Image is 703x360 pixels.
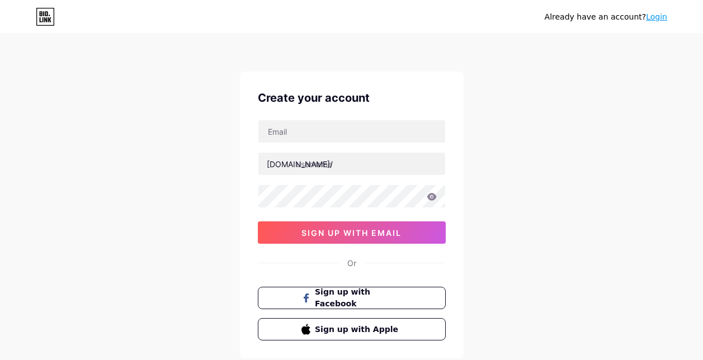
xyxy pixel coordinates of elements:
a: Login [646,12,667,21]
div: Or [347,257,356,269]
span: sign up with email [301,228,402,238]
input: Email [258,120,445,143]
button: Sign up with Apple [258,318,446,340]
button: Sign up with Facebook [258,287,446,309]
button: sign up with email [258,221,446,244]
input: username [258,153,445,175]
span: Sign up with Apple [315,324,402,335]
div: [DOMAIN_NAME]/ [267,158,333,170]
span: Sign up with Facebook [315,286,402,310]
div: Create your account [258,89,446,106]
div: Already have an account? [545,11,667,23]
